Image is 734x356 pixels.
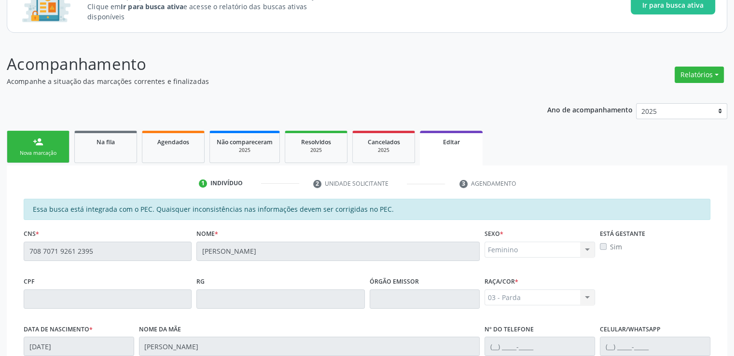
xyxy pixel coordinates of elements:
label: Nome [196,227,218,242]
input: (__) _____-_____ [600,337,710,356]
span: Editar [443,138,460,146]
label: Raça/cor [485,274,518,289]
label: Celular/WhatsApp [600,322,661,337]
label: CNS [24,227,39,242]
div: person_add [33,137,43,147]
span: Resolvidos [301,138,331,146]
p: Acompanhamento [7,52,511,76]
div: 1 [199,179,208,188]
p: Ano de acompanhamento [547,103,633,115]
label: RG [196,274,205,289]
button: Relatórios [675,67,724,83]
label: Nome da mãe [139,322,181,337]
label: Nº do Telefone [485,322,534,337]
label: Está gestante [600,227,645,242]
strong: Ir para busca ativa [121,2,183,11]
label: Sim [610,242,622,252]
label: Sexo [485,227,503,242]
label: Data de nascimento [24,322,93,337]
span: Cancelados [368,138,400,146]
div: 2025 [360,147,408,154]
span: Na fila [97,138,115,146]
span: Não compareceram [217,138,273,146]
label: Órgão emissor [370,274,419,289]
p: Acompanhe a situação das marcações correntes e finalizadas [7,76,511,86]
div: Nova marcação [14,150,62,157]
div: 2025 [292,147,340,154]
div: 2025 [217,147,273,154]
input: (__) _____-_____ [485,337,595,356]
div: Essa busca está integrada com o PEC. Quaisquer inconsistências nas informações devem ser corrigid... [24,199,710,220]
label: CPF [24,274,35,289]
div: Indivíduo [210,179,243,188]
input: __/__/____ [24,337,134,356]
span: Agendados [157,138,189,146]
